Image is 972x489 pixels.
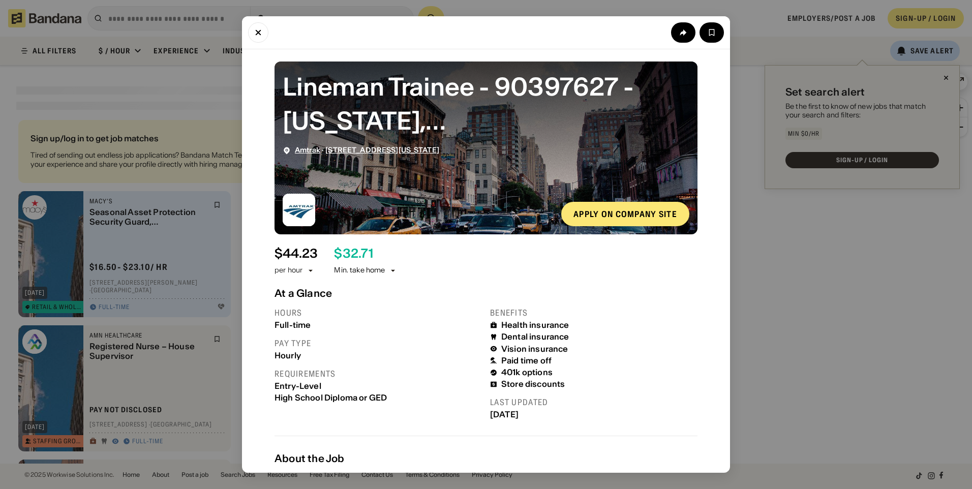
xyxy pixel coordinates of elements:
[334,247,373,261] div: $ 32.71
[573,210,677,218] div: Apply on company site
[501,320,569,330] div: Health insurance
[501,344,568,354] div: Vision insurance
[275,247,318,261] div: $ 44.23
[283,194,315,226] img: Amtrak logo
[334,265,397,276] div: Min. take home
[490,410,697,419] div: [DATE]
[275,265,302,276] div: per hour
[275,351,482,360] div: Hourly
[501,368,553,377] div: 401k options
[283,70,689,138] div: Lineman Trainee - 90397627 - New York, NY
[295,146,439,155] div: ·
[275,287,697,299] div: At a Glance
[248,22,268,43] button: Close
[275,452,697,465] div: About the Job
[501,379,565,389] div: Store discounts
[275,308,482,318] div: Hours
[275,381,482,391] div: Entry-Level
[275,393,482,403] div: High School Diploma or GED
[275,338,482,349] div: Pay type
[501,356,552,365] div: Paid time off
[275,369,482,379] div: Requirements
[490,397,697,408] div: Last updated
[325,145,439,155] a: [STREET_ADDRESS][US_STATE]
[275,320,482,330] div: Full-time
[295,145,320,155] a: Amtrak
[501,332,569,342] div: Dental insurance
[490,308,697,318] div: Benefits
